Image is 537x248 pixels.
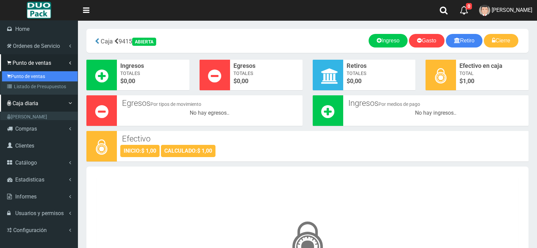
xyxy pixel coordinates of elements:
a: Retiro [446,34,483,47]
strong: $ 1,00 [141,148,156,154]
span: Estadisticas [15,176,44,183]
span: Caja diaria [13,100,38,107]
span: Catálogo [15,159,37,166]
img: User Image [479,5,490,16]
span: 0 [466,3,472,9]
a: Listado de ventas [2,92,78,102]
span: Clientes [15,142,34,149]
span: Usuarios y permisos [15,210,64,216]
small: Por tipos de movimiento [150,101,201,107]
div: ABIERTA [132,38,156,46]
img: Logo grande [27,2,51,19]
span: Home [15,26,29,32]
font: 0,00 [237,77,248,84]
span: Total [459,70,525,77]
h3: Ingresos [348,99,524,108]
span: Totales [120,70,186,77]
a: [PERSON_NAME] [2,112,78,122]
span: Totales [347,70,412,77]
a: Punto de ventas [2,71,78,81]
strong: $ 1,00 [197,148,212,154]
div: INICIO: [120,145,160,157]
span: Punto de ventas [13,60,51,66]
span: [PERSON_NAME] [492,7,532,13]
span: $ [347,77,412,85]
span: Retiros [347,61,412,70]
span: 1,00 [463,77,474,84]
h3: Egresos [122,99,297,108]
div: No hay ingresos.. [347,109,525,117]
span: Efectivo en caja [459,61,525,70]
div: No hay egresos.. [120,109,299,117]
font: 0,00 [350,77,362,84]
h3: Efectivo [122,134,523,143]
span: $ [459,77,525,85]
span: $ [233,77,299,85]
span: Egresos [233,61,299,70]
span: Totales [233,70,299,77]
span: Ingresos [120,61,186,70]
span: Ordenes de Servicio [13,43,60,49]
a: Cierre [484,34,518,47]
a: Gasto [409,34,445,47]
span: Caja [101,38,113,45]
span: $ [120,77,186,85]
div: CALCULADO: [161,145,215,157]
span: Informes [15,193,37,200]
font: 0,00 [124,77,135,84]
span: Compras [15,126,37,132]
div: 9415 [91,34,235,48]
a: Ingreso [369,34,408,47]
a: Listado de Presupuestos [2,81,78,92]
small: Por medios de pago [378,101,420,107]
span: Configuración [13,227,47,233]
